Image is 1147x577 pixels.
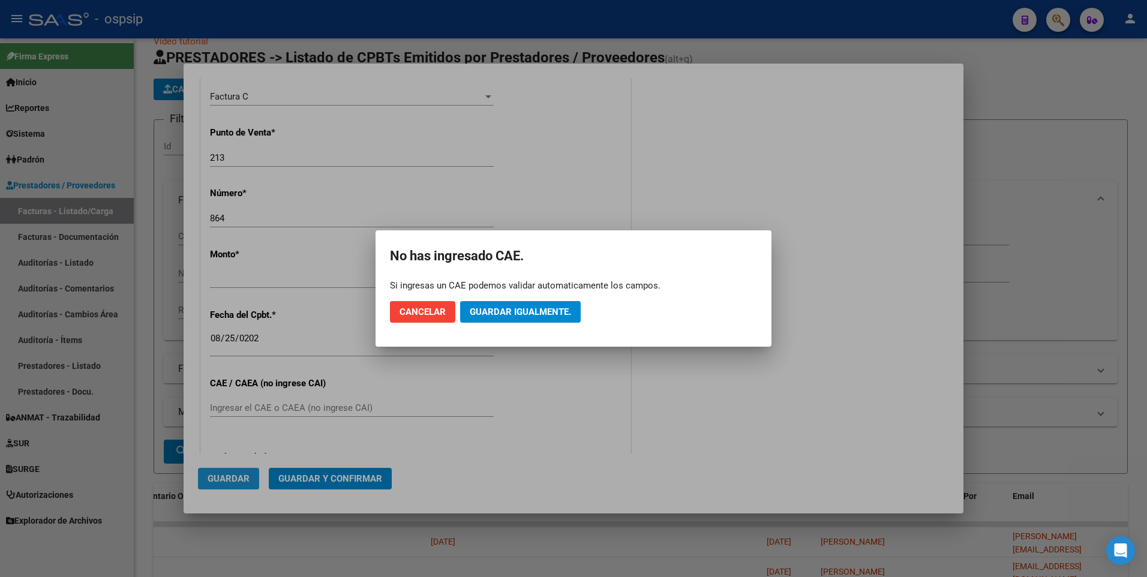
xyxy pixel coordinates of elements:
[470,306,571,317] span: Guardar igualmente.
[460,301,581,323] button: Guardar igualmente.
[400,306,446,317] span: Cancelar
[390,280,757,291] div: Si ingresas un CAE podemos validar automaticamente los campos.
[1106,536,1135,565] div: Open Intercom Messenger
[390,301,455,323] button: Cancelar
[390,245,757,268] h2: No has ingresado CAE.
